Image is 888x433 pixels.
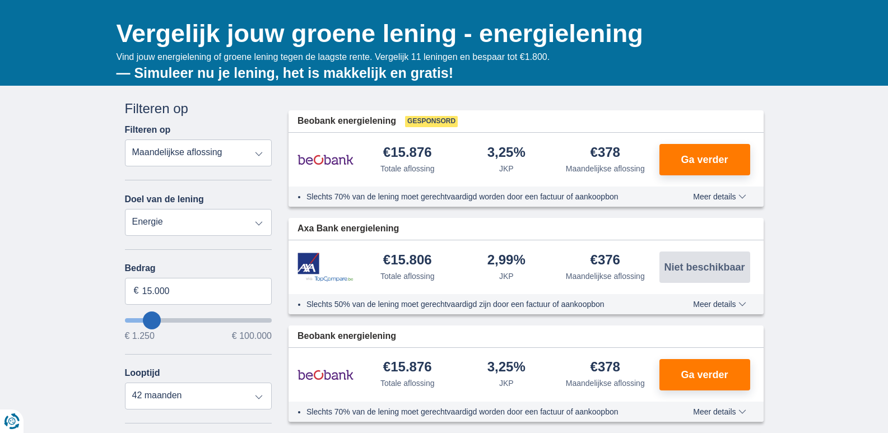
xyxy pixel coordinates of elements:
span: Ga verder [681,370,728,380]
label: Looptijd [125,368,160,378]
button: Niet beschikbaar [659,252,750,283]
div: Totale aflossing [380,271,435,282]
label: Doel van de lening [125,194,204,204]
div: €15.876 [383,360,432,375]
label: Filteren op [125,125,171,135]
span: € 100.000 [232,332,272,341]
li: Slechts 50% van de lening moet gerechtvaardigd zijn door een factuur of aankoopbon [306,299,652,310]
div: JKP [499,271,514,282]
div: JKP [499,163,514,174]
span: Axa Bank energielening [297,222,399,235]
b: — Simuleer nu je lening, het is makkelijk en gratis! [117,65,454,81]
img: product.pl.alt Beobank [297,361,354,389]
img: product.pl.alt Axa Bank [297,253,354,282]
button: Meer details [685,300,754,309]
div: Maandelijkse aflossing [566,163,645,174]
button: Ga verder [659,144,750,175]
div: Vind jouw energielening of groene lening tegen de laagste rente. Vergelijk 11 leningen en bespaar... [117,51,764,83]
div: €15.876 [383,146,432,161]
span: Ga verder [681,155,728,165]
span: Meer details [693,300,746,308]
div: Filteren op [125,99,272,118]
div: €15.806 [383,253,432,268]
div: Totale aflossing [380,163,435,174]
li: Slechts 70% van de lening moet gerechtvaardigd worden door een factuur of aankoopbon [306,406,652,417]
div: 2,99% [487,253,526,268]
span: Meer details [693,408,746,416]
div: 3,25% [487,360,526,375]
span: Beobank energielening [297,330,396,343]
h1: Vergelijk jouw groene lening - energielening [117,16,764,51]
button: Meer details [685,407,754,416]
div: Totale aflossing [380,378,435,389]
div: €376 [591,253,620,268]
div: 3,25% [487,146,526,161]
button: Ga verder [659,359,750,390]
button: Meer details [685,192,754,201]
span: Gesponsord [405,116,458,127]
label: Bedrag [125,263,272,273]
div: €378 [591,146,620,161]
div: Maandelijkse aflossing [566,271,645,282]
span: Niet beschikbaar [664,262,745,272]
span: € [134,285,139,297]
span: Beobank energielening [297,115,396,128]
div: €378 [591,360,620,375]
div: JKP [499,378,514,389]
span: Meer details [693,193,746,201]
img: product.pl.alt Beobank [297,146,354,174]
li: Slechts 70% van de lening moet gerechtvaardigd worden door een factuur of aankoopbon [306,191,652,202]
div: Maandelijkse aflossing [566,378,645,389]
span: € 1.250 [125,332,155,341]
input: wantToBorrow [125,318,272,323]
